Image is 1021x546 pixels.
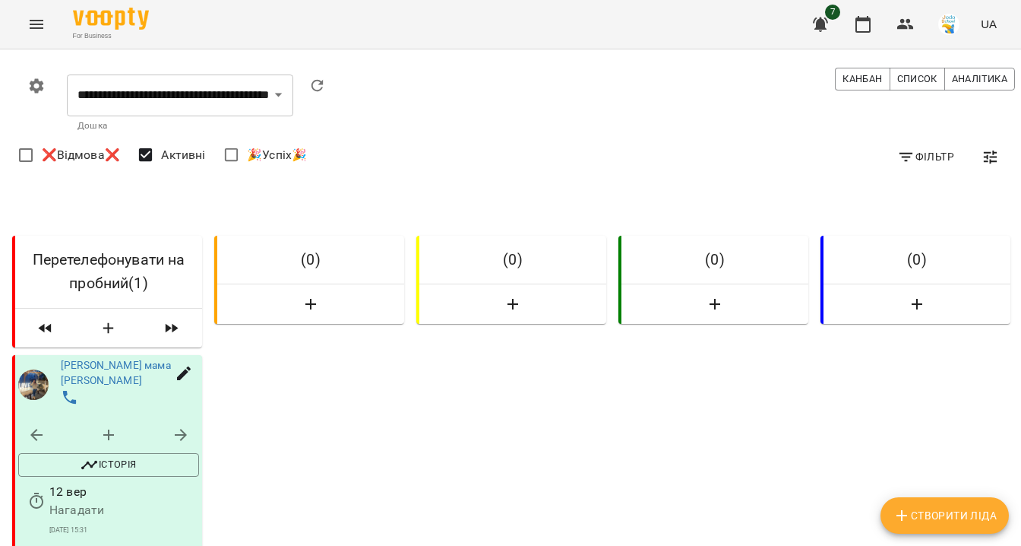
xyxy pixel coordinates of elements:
[247,146,307,164] span: 🎉Успіх🎉
[835,68,890,90] button: Канбан
[890,68,945,90] button: Список
[49,501,199,519] p: Нагадати
[634,248,796,271] h6: ( 0 )
[42,146,120,164] span: ❌Відмова❌
[836,248,998,271] h6: ( 0 )
[27,248,190,296] h6: Перетелефонувати на пробний ( 1 )
[73,31,149,41] span: For Business
[880,497,1009,534] button: Створити Ліда
[161,146,205,164] span: Активні
[18,452,199,477] button: Історія
[830,290,1004,318] button: Створити Ліда
[18,369,49,399] img: Марина Орленко
[897,71,937,87] span: Список
[229,248,392,271] h6: ( 0 )
[825,5,840,20] span: 7
[73,8,149,30] img: Voopty Logo
[61,359,171,386] a: [PERSON_NAME] мама [PERSON_NAME]
[76,315,141,342] button: Створити Ліда
[223,290,398,318] button: Створити Ліда
[981,16,997,32] span: UA
[891,143,960,170] button: Фільтр
[49,483,199,501] p: 12 вер
[21,315,70,342] span: Пересунути лідів з колонки
[431,248,594,271] h6: ( 0 )
[18,6,55,43] button: Menu
[897,148,954,166] span: Фільтр
[77,119,283,134] p: Дошка
[26,456,191,474] span: Історія
[952,71,1007,87] span: Аналітика
[893,506,997,525] span: Створити Ліда
[975,10,1003,38] button: UA
[49,525,199,535] p: [DATE] 15:31
[147,315,196,342] span: Пересунути лідів з колонки
[944,68,1015,90] button: Аналітика
[938,14,959,35] img: 38072b7c2e4bcea27148e267c0c485b2.jpg
[842,71,882,87] span: Канбан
